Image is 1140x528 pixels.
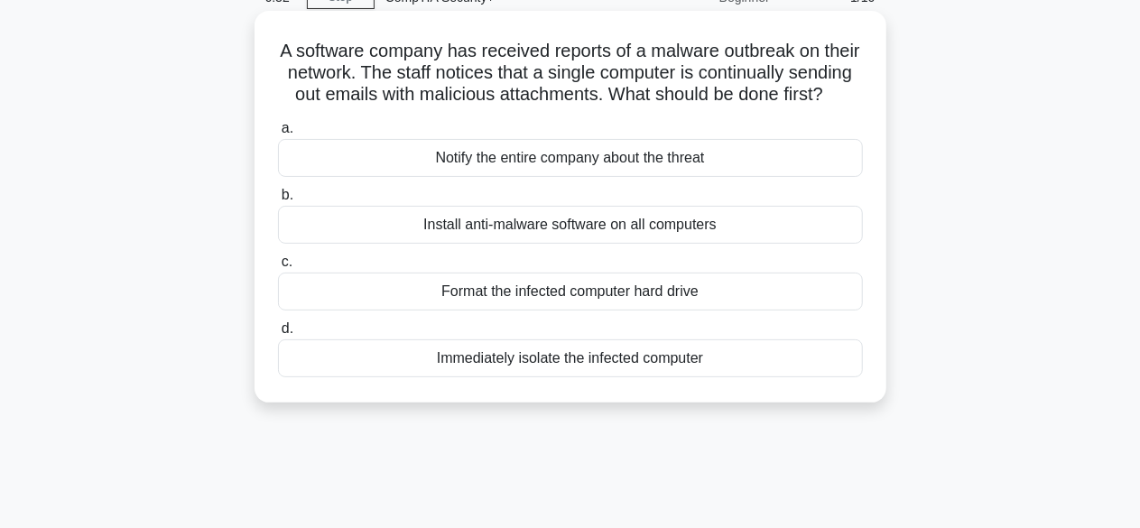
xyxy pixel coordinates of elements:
[282,187,293,202] span: b.
[278,206,863,244] div: Install anti-malware software on all computers
[278,139,863,177] div: Notify the entire company about the threat
[278,273,863,310] div: Format the infected computer hard drive
[276,40,865,107] h5: A software company has received reports of a malware outbreak on their network. The staff notices...
[282,320,293,336] span: d.
[282,254,292,269] span: c.
[282,120,293,135] span: a.
[278,339,863,377] div: Immediately isolate the infected computer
